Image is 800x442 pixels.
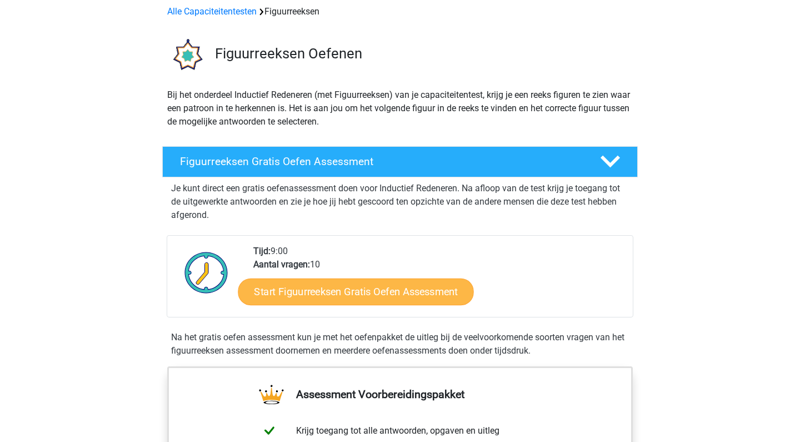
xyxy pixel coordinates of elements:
[253,246,271,256] b: Tijd:
[253,259,310,270] b: Aantal vragen:
[163,32,210,79] img: figuurreeksen
[238,278,474,305] a: Start Figuurreeksen Gratis Oefen Assessment
[167,331,633,357] div: Na het gratis oefen assessment kun je met het oefenpakket de uitleg bij de veelvoorkomende soorte...
[163,5,637,18] div: Figuurreeksen
[167,88,633,128] p: Bij het onderdeel Inductief Redeneren (met Figuurreeksen) van je capaciteitentest, krijg je een r...
[215,45,629,62] h3: Figuurreeksen Oefenen
[180,155,582,168] h4: Figuurreeksen Gratis Oefen Assessment
[245,245,632,317] div: 9:00 10
[167,6,257,17] a: Alle Capaciteitentesten
[171,182,629,222] p: Je kunt direct een gratis oefenassessment doen voor Inductief Redeneren. Na afloop van de test kr...
[178,245,234,300] img: Klok
[158,146,642,177] a: Figuurreeksen Gratis Oefen Assessment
